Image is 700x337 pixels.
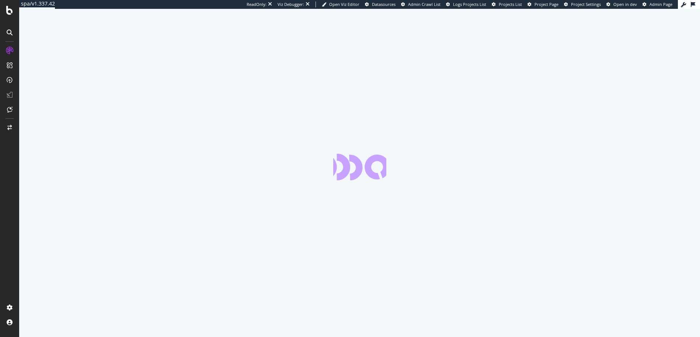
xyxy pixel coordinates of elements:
[564,1,601,7] a: Project Settings
[446,1,486,7] a: Logs Projects List
[408,1,440,7] span: Admin Crawl List
[453,1,486,7] span: Logs Projects List
[401,1,440,7] a: Admin Crawl List
[247,1,267,7] div: ReadOnly:
[606,1,637,7] a: Open in dev
[649,1,672,7] span: Admin Page
[333,154,386,180] div: animation
[534,1,558,7] span: Project Page
[527,1,558,7] a: Project Page
[365,1,396,7] a: Datasources
[613,1,637,7] span: Open in dev
[278,1,304,7] div: Viz Debugger:
[571,1,601,7] span: Project Settings
[499,1,522,7] span: Projects List
[492,1,522,7] a: Projects List
[322,1,359,7] a: Open Viz Editor
[372,1,396,7] span: Datasources
[329,1,359,7] span: Open Viz Editor
[642,1,672,7] a: Admin Page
